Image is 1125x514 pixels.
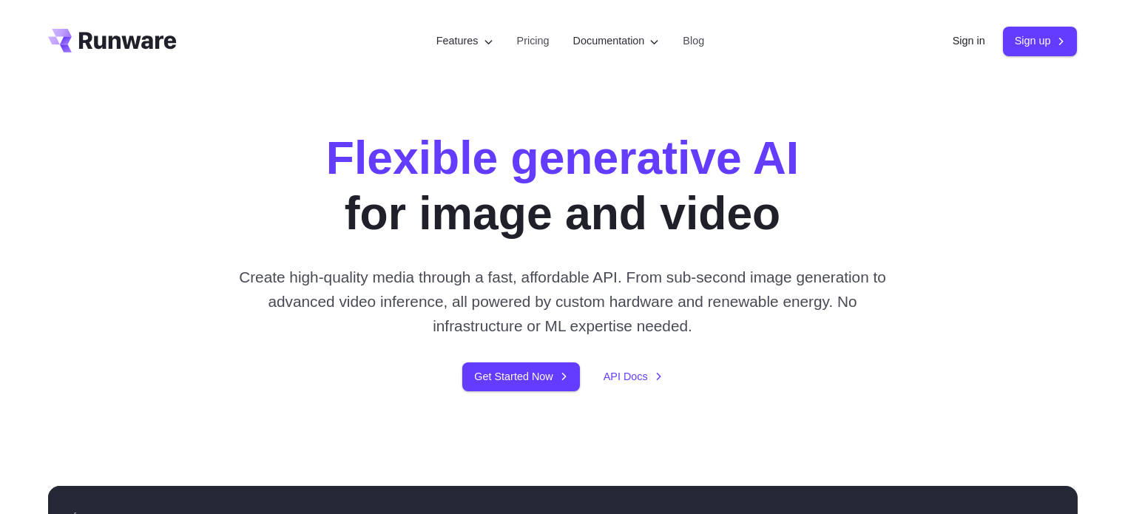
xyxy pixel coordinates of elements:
strong: Flexible generative AI [326,132,799,183]
a: Sign in [953,33,985,50]
p: Create high-quality media through a fast, affordable API. From sub-second image generation to adv... [233,265,892,339]
a: Pricing [517,33,550,50]
a: Get Started Now [462,362,579,391]
a: Go to / [48,29,177,53]
a: API Docs [604,368,663,385]
a: Blog [683,33,704,50]
label: Features [436,33,493,50]
h1: for image and video [326,130,799,241]
label: Documentation [573,33,660,50]
a: Sign up [1003,27,1078,55]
